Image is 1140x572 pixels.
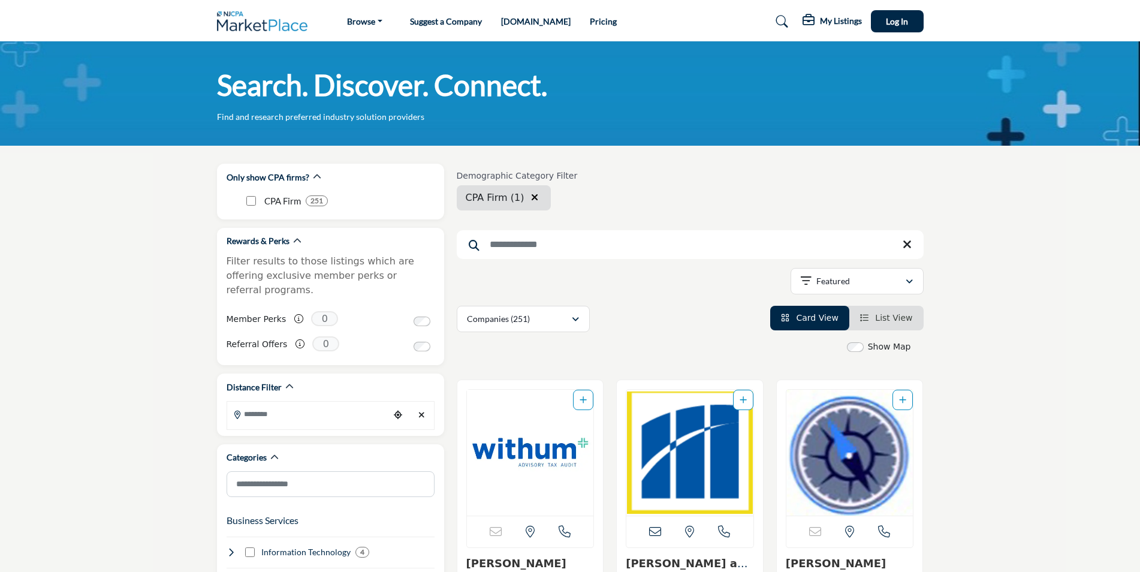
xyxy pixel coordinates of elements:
img: Site Logo [217,11,314,31]
p: Companies (251) [467,313,530,325]
a: View Card [781,313,839,323]
span: CPA Firm (1) [466,192,524,203]
label: Referral Offers [227,334,288,355]
input: CPA Firm checkbox [246,196,256,206]
input: Switch to Member Perks [414,317,430,326]
b: 4 [360,548,364,556]
h3: Joseph J. Gormley, CPA [786,557,914,570]
h6: Demographic Category Filter [457,171,578,181]
button: Log In [871,10,924,32]
p: Find and research preferred industry solution providers [217,111,424,123]
span: 0 [311,311,338,326]
a: Open Listing in new tab [626,390,753,516]
div: Choose your current location [389,402,407,428]
button: Business Services [227,513,298,528]
i: Clear search location [531,192,538,202]
div: My Listings [803,14,862,29]
input: Switch to Referral Offers [414,342,430,351]
div: Clear search location [413,402,431,428]
h1: Search. Discover. Connect. [217,67,547,104]
h3: Magone and Company, PC [626,557,754,570]
img: Magone and Company, PC [626,390,753,516]
input: Search Category [227,471,435,497]
a: [PERSON_NAME] [466,557,566,570]
a: [PERSON_NAME] [786,557,886,570]
img: Withum [467,390,594,516]
span: 0 [312,336,339,351]
div: 4 Results For Information Technology [355,547,369,558]
h5: My Listings [820,16,862,26]
a: Suggest a Company [410,16,482,26]
input: Select Information Technology checkbox [245,547,255,557]
li: Card View [770,306,849,330]
input: Search Keyword [457,230,924,259]
a: Add To List [899,395,906,405]
h4: Information Technology: Software, cloud services, data management, analytics, automation [261,546,351,558]
img: Joseph J. Gormley, CPA [786,390,913,516]
h2: Distance Filter [227,381,282,393]
button: Featured [791,268,924,294]
p: CPA Firm: CPA Firm [264,194,301,208]
a: Add To List [580,395,587,405]
p: Filter results to those listings which are offering exclusive member perks or referral programs. [227,254,435,297]
span: List View [875,313,912,323]
span: Card View [796,313,838,323]
a: Search [764,12,796,31]
a: Open Listing in new tab [467,390,594,516]
a: Pricing [590,16,617,26]
b: 251 [310,197,323,205]
a: Add To List [740,395,747,405]
a: View List [860,313,913,323]
input: Search Location [227,402,389,426]
li: List View [849,306,924,330]
label: Member Perks [227,309,286,330]
a: [DOMAIN_NAME] [501,16,571,26]
a: Open Listing in new tab [786,390,913,516]
h2: Only show CPA firms? [227,171,309,183]
a: Browse [339,13,391,30]
div: 251 Results For CPA Firm [306,195,328,206]
span: Log In [886,16,908,26]
h2: Categories [227,451,267,463]
h3: Withum [466,557,595,570]
button: Companies (251) [457,306,590,332]
h2: Rewards & Perks [227,235,289,247]
label: Show Map [868,341,911,353]
p: Featured [816,275,850,287]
